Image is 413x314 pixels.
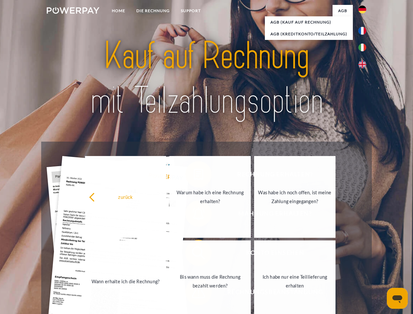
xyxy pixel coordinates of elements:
img: de [358,6,366,13]
div: Ich habe nur eine Teillieferung erhalten [258,272,332,290]
a: DIE RECHNUNG [131,5,175,17]
a: SUPPORT [175,5,206,17]
a: AGB (Kreditkonto/Teilzahlung) [265,28,353,40]
img: title-powerpay_de.svg [62,31,351,125]
div: Wann erhalte ich die Rechnung? [89,277,163,286]
img: logo-powerpay-white.svg [47,7,99,14]
img: it [358,44,366,51]
a: agb [333,5,353,17]
img: fr [358,27,366,35]
iframe: Schaltfläche zum Öffnen des Messaging-Fensters [387,288,408,309]
a: AGB (Kauf auf Rechnung) [265,16,353,28]
div: Was habe ich noch offen, ist meine Zahlung eingegangen? [258,188,332,206]
div: zurück [89,192,163,201]
a: Was habe ich noch offen, ist meine Zahlung eingegangen? [254,156,336,238]
div: Warum habe ich eine Rechnung erhalten? [173,188,247,206]
a: Home [106,5,131,17]
img: en [358,61,366,68]
div: Bis wann muss die Rechnung bezahlt werden? [173,272,247,290]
